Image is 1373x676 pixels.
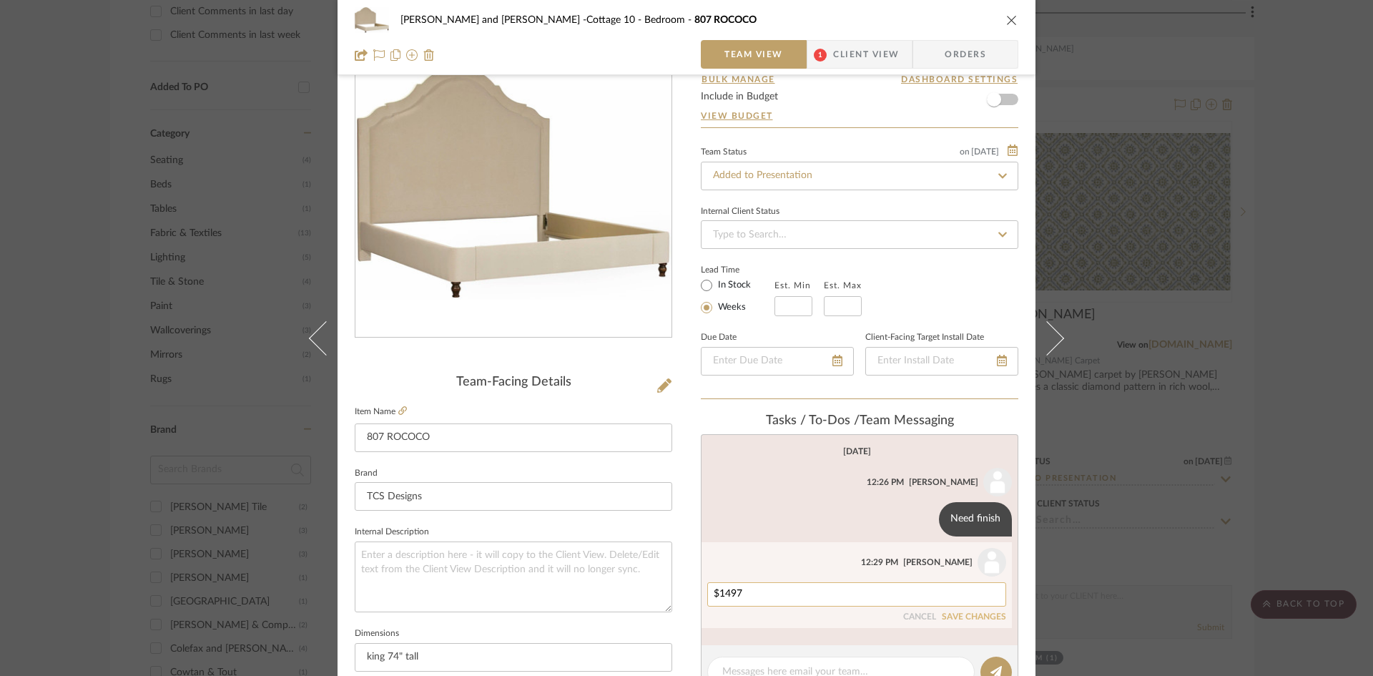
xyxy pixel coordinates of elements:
[644,15,694,25] span: Bedroom
[909,476,978,489] div: [PERSON_NAME]
[861,556,898,569] div: 12:29 PM
[903,612,936,622] button: CANCEL
[939,502,1012,537] div: Need finish
[400,15,644,25] span: [PERSON_NAME] and [PERSON_NAME] -Cottage 10
[867,476,904,489] div: 12:26 PM
[900,73,1018,86] button: Dashboard Settings
[701,413,1018,429] div: team Messaging
[355,65,671,299] img: c1ff03d7-e47f-47a8-9eb3-97280f332146_436x436.jpg
[355,423,672,452] input: Enter Item Name
[715,301,746,314] label: Weeks
[903,556,973,569] div: [PERSON_NAME]
[355,482,672,511] input: Enter Brand
[715,279,751,292] label: In Stock
[355,529,429,536] label: Internal Description
[701,110,1018,122] a: View Budget
[833,40,899,69] span: Client View
[978,548,1006,577] img: user_avatar.png
[701,347,854,376] input: Enter Due Date
[865,334,984,341] label: Client-Facing Target Install Date
[701,334,737,341] label: Due Date
[355,6,389,34] img: c1ff03d7-e47f-47a8-9eb3-97280f332146_48x40.jpg
[701,276,774,316] mat-radio-group: Select item type
[843,446,871,456] div: [DATE]
[355,630,399,637] label: Dimensions
[694,15,757,25] span: 807 ROCOCO
[701,263,774,276] label: Lead Time
[814,49,827,62] span: 1
[423,49,435,61] img: Remove from project
[929,40,1002,69] span: Orders
[824,280,862,290] label: Est. Max
[774,280,811,290] label: Est. Min
[865,347,1018,376] input: Enter Install Date
[701,149,747,156] div: Team Status
[701,220,1018,249] input: Type to Search…
[942,612,1006,622] button: SAVE CHANGES
[355,375,672,391] div: Team-Facing Details
[355,406,407,418] label: Item Name
[355,470,378,477] label: Brand
[960,147,970,156] span: on
[701,208,779,215] div: Internal Client Status
[1005,14,1018,26] button: close
[355,65,671,299] div: 0
[970,147,1000,157] span: [DATE]
[701,162,1018,190] input: Type to Search…
[355,643,672,672] input: Enter the dimensions of this item
[983,468,1012,496] img: user_avatar.png
[766,414,860,427] span: Tasks / To-Dos /
[701,73,776,86] button: Bulk Manage
[724,40,783,69] span: Team View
